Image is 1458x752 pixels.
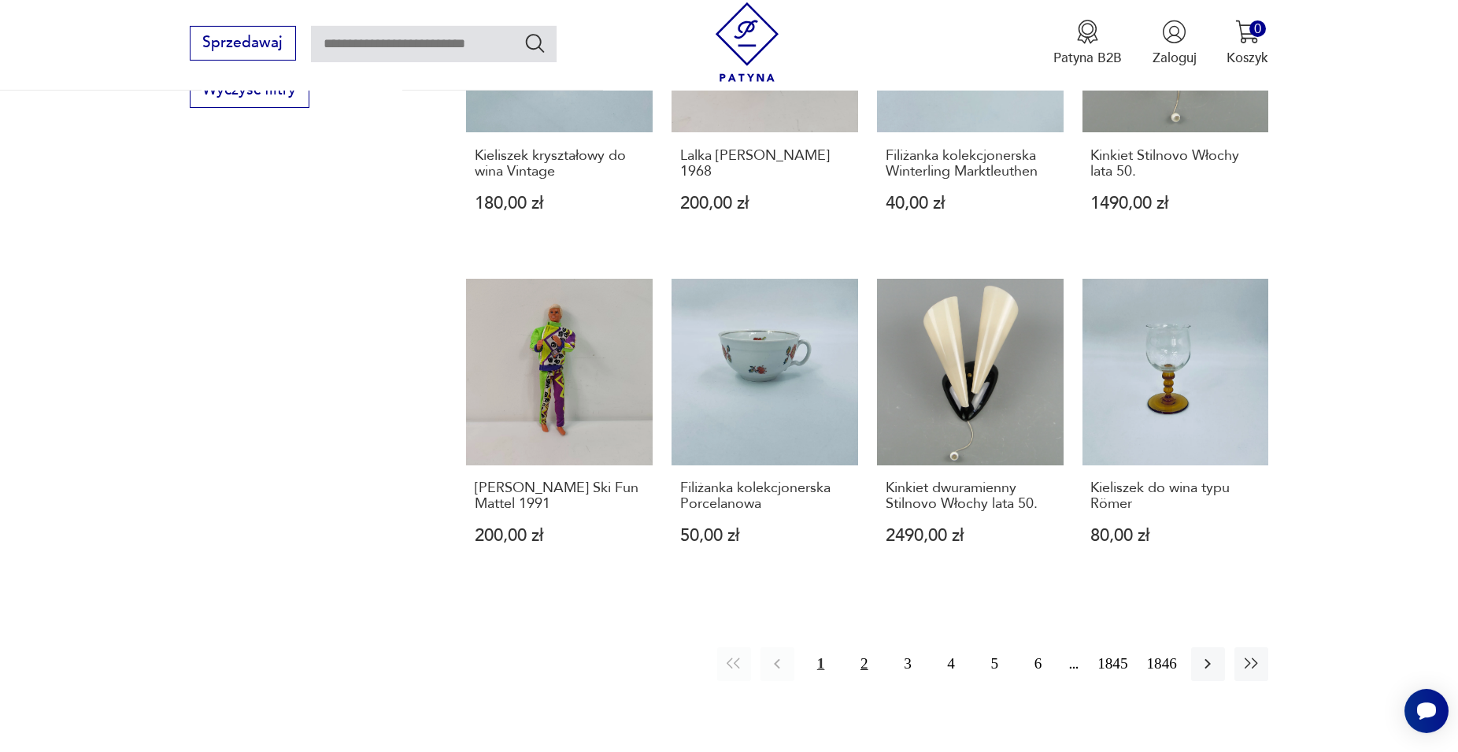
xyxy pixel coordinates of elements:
img: Patyna - sklep z meblami i dekoracjami vintage [708,2,787,82]
p: 200,00 zł [475,528,644,544]
img: Ikonka użytkownika [1162,20,1186,44]
button: 4 [934,647,968,681]
p: 40,00 zł [886,195,1055,212]
button: Patyna B2B [1053,20,1122,67]
img: Ikona koszyka [1235,20,1260,44]
p: 1490,00 zł [1090,195,1260,212]
h3: Kieliszek kryształowy do wina Vintage [475,148,644,180]
a: Sprzedawaj [190,38,296,50]
h3: Kieliszek do wina typu Römer [1090,480,1260,513]
button: Zaloguj [1153,20,1197,67]
img: Ikona medalu [1075,20,1100,44]
p: Zaloguj [1153,49,1197,67]
h3: Lalka [PERSON_NAME] 1968 [680,148,849,180]
h3: [PERSON_NAME] Ski Fun Mattel 1991 [475,480,644,513]
h3: Filiżanka kolekcjonerska Porcelanowa [680,480,849,513]
a: Ikona medaluPatyna B2B [1053,20,1122,67]
p: 200,00 zł [680,195,849,212]
button: 5 [978,647,1012,681]
button: 6 [1021,647,1055,681]
p: 180,00 zł [475,195,644,212]
a: Filiżanka kolekcjonerska PorcelanowaFiliżanka kolekcjonerska Porcelanowa50,00 zł [672,279,858,581]
h3: Filiżanka kolekcjonerska Winterling Marktleuthen [886,148,1055,180]
h3: Kinkiet dwuramienny Stilnovo Włochy lata 50. [886,480,1055,513]
iframe: Smartsupp widget button [1404,689,1449,733]
a: Kinkiet dwuramienny Stilnovo Włochy lata 50.Kinkiet dwuramienny Stilnovo Włochy lata 50.2490,00 zł [877,279,1064,581]
button: 1 [804,647,838,681]
button: Szukaj [524,31,546,54]
button: 1845 [1093,647,1132,681]
p: 80,00 zł [1090,528,1260,544]
a: Kieliszek do wina typu RömerKieliszek do wina typu Römer80,00 zł [1082,279,1269,581]
button: 0Koszyk [1227,20,1268,67]
div: 0 [1249,20,1266,37]
h3: Kinkiet Stilnovo Włochy lata 50. [1090,148,1260,180]
a: Lalka Ken Ski Fun Mattel 1991[PERSON_NAME] Ski Fun Mattel 1991200,00 zł [466,279,653,581]
p: Koszyk [1227,49,1268,67]
p: 2490,00 zł [886,528,1055,544]
button: 2 [847,647,881,681]
p: Patyna B2B [1053,49,1122,67]
button: 3 [890,647,924,681]
button: Sprzedawaj [190,26,296,61]
button: 1846 [1142,647,1182,681]
p: 50,00 zł [680,528,849,544]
